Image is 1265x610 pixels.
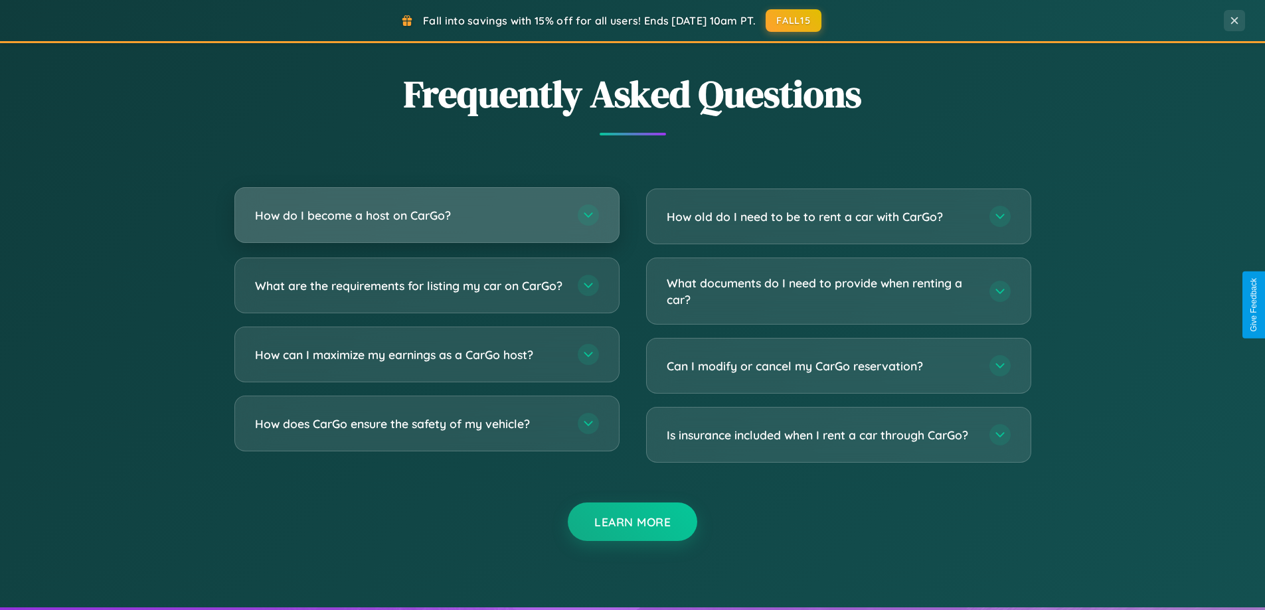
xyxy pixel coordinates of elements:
[667,427,976,443] h3: Is insurance included when I rent a car through CarGo?
[667,358,976,374] h3: Can I modify or cancel my CarGo reservation?
[423,14,756,27] span: Fall into savings with 15% off for all users! Ends [DATE] 10am PT.
[1249,278,1258,332] div: Give Feedback
[255,346,564,363] h3: How can I maximize my earnings as a CarGo host?
[234,68,1031,119] h2: Frequently Asked Questions
[255,277,564,294] h3: What are the requirements for listing my car on CarGo?
[667,208,976,225] h3: How old do I need to be to rent a car with CarGo?
[667,275,976,307] h3: What documents do I need to provide when renting a car?
[766,9,821,32] button: FALL15
[255,416,564,432] h3: How does CarGo ensure the safety of my vehicle?
[255,207,564,224] h3: How do I become a host on CarGo?
[568,502,697,541] button: Learn More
